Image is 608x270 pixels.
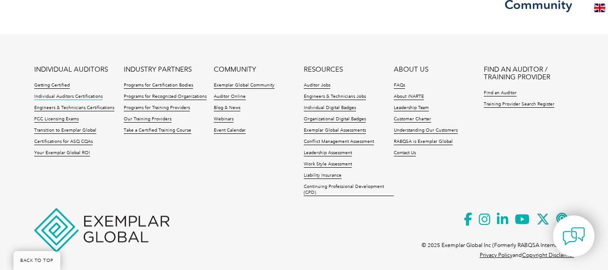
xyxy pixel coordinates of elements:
a: Exemplar Global Community [214,82,275,89]
a: Organizational Digital Badges [304,116,366,123]
a: FIND AN AUDITOR / TRAINING PROVIDER [484,66,574,81]
a: Continuing Professional Development (CPD) [304,184,394,196]
a: Take a Certified Training Course [124,128,191,134]
p: © 2025 Exemplar Global Inc (Formerly RABQSA International). [422,240,574,250]
a: INDUSTRY PARTNERS [124,66,192,73]
a: Your Exemplar Global ROI [34,150,90,156]
a: Engineers & Technicians Jobs [304,94,366,100]
a: Exemplar Global Assessments [304,128,366,134]
a: COMMUNITY [214,66,256,73]
a: Programs for Certification Bodies [124,82,193,89]
a: FAQs [394,82,405,89]
a: Auditor Online [214,94,246,100]
a: RABQSA is Exemplar Global [394,139,453,145]
a: Our Training Providers [124,116,171,123]
a: Contact Us [394,150,416,156]
a: Privacy Policy [480,252,513,258]
a: INDIVIDUAL AUDITORS [34,66,108,73]
a: Copyright Disclaimer [522,252,574,258]
a: Training Provider Search Register [484,101,554,108]
a: Blog & News [214,105,240,111]
a: Individual Digital Badges [304,105,356,111]
a: Leadership Team [394,105,429,111]
a: Find an Auditor [484,90,517,96]
a: Programs for Recognized Organizations [124,94,207,100]
a: Certifications for ASQ CQAs [34,139,93,145]
a: Event Calendar [214,128,246,134]
a: Transition to Exemplar Global [34,128,96,134]
a: Conflict Management Assessment [304,139,374,145]
a: Liability Insurance [304,173,342,179]
img: en [594,4,605,12]
a: Getting Certified [34,82,70,89]
img: Exemplar Global [34,208,169,252]
a: Leadership Assessment [304,150,352,156]
a: Auditor Jobs [304,82,330,89]
a: BACK TO TOP [14,251,60,270]
a: Webinars [214,116,234,123]
a: Work Style Assessment [304,161,352,168]
a: Individual Auditors Certifications [34,94,103,100]
a: RESOURCES [304,66,343,73]
p: and [480,250,574,260]
a: Customer Charter [394,116,431,123]
img: contact-chat.png [563,225,585,247]
a: ABOUT US [394,66,428,73]
a: About iNARTE [394,94,424,100]
a: Understanding Our Customers [394,128,458,134]
a: Programs for Training Providers [124,105,190,111]
a: Engineers & Technicians Certifications [34,105,114,111]
a: FCC Licensing Exams [34,116,79,123]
